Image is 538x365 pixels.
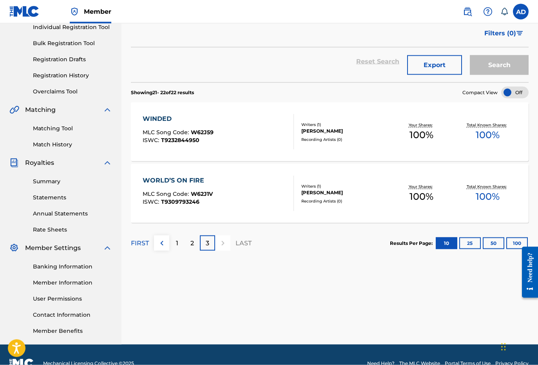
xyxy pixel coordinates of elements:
[103,105,112,115] img: expand
[301,198,388,204] div: Recording Artists ( 0 )
[483,7,493,16] img: help
[25,105,56,115] span: Matching
[499,327,538,365] iframe: Chat Widget
[131,164,529,223] a: WORLD’S ON FIREMLC Song Code:W62J1VISWC:T9309793246Writers (1)[PERSON_NAME]Recording Artists (0)Y...
[131,239,149,248] p: FIRST
[33,177,112,186] a: Summary
[516,31,523,36] img: filter
[9,105,19,115] img: Matching
[501,335,506,359] div: Drag
[25,243,81,253] span: Member Settings
[500,8,508,16] div: Notifications
[161,137,199,144] span: T9232844950
[463,7,472,16] img: search
[157,239,167,248] img: left
[409,190,433,204] span: 100 %
[476,190,500,204] span: 100 %
[33,279,112,287] a: Member Information
[467,122,509,128] p: Total Known Shares:
[33,311,112,319] a: Contact Information
[161,198,199,205] span: T9309793246
[190,239,194,248] p: 2
[143,190,191,197] span: MLC Song Code :
[476,128,500,142] span: 100 %
[33,295,112,303] a: User Permissions
[516,240,538,305] iframe: Resource Center
[131,89,194,96] p: Showing 21 - 22 of 22 results
[9,6,40,17] img: MLC Logo
[143,198,161,205] span: ISWC :
[25,158,54,168] span: Royalties
[84,7,111,16] span: Member
[436,237,457,249] button: 10
[33,141,112,149] a: Match History
[33,193,112,202] a: Statements
[480,24,529,43] button: Filters (0)
[191,129,214,136] span: W62J59
[301,128,388,135] div: [PERSON_NAME]
[206,239,209,248] p: 3
[143,129,191,136] span: MLC Song Code :
[460,4,475,20] a: Public Search
[484,29,516,38] span: Filters ( 0 )
[176,239,178,248] p: 1
[235,239,252,248] p: LAST
[33,263,112,271] a: Banking Information
[462,89,498,96] span: Compact View
[301,137,388,142] div: Recording Artists ( 0 )
[33,55,112,64] a: Registration Drafts
[191,190,213,197] span: W62J1V
[467,184,509,190] p: Total Known Shares:
[33,88,112,96] a: Overclaims Tool
[143,176,213,185] div: WORLD’S ON FIRE
[301,183,388,189] div: Writers ( 1 )
[103,243,112,253] img: expand
[409,122,435,128] p: Your Shares:
[483,237,504,249] button: 50
[33,327,112,335] a: Member Benefits
[301,122,388,128] div: Writers ( 1 )
[506,237,528,249] button: 100
[407,55,462,75] button: Export
[513,4,529,20] div: User Menu
[33,124,112,133] a: Matching Tool
[9,158,19,168] img: Royalties
[103,158,112,168] img: expand
[301,189,388,196] div: [PERSON_NAME]
[33,210,112,218] a: Annual Statements
[33,71,112,80] a: Registration History
[131,102,529,161] a: WINDEDMLC Song Code:W62J59ISWC:T9232844950Writers (1)[PERSON_NAME]Recording Artists (0)Your Share...
[33,23,112,31] a: Individual Registration Tool
[70,7,79,16] img: Top Rightsholder
[409,128,433,142] span: 100 %
[9,243,19,253] img: Member Settings
[143,114,214,124] div: WINDED
[33,226,112,234] a: Rate Sheets
[390,240,435,247] p: Results Per Page:
[459,237,481,249] button: 25
[409,184,435,190] p: Your Shares:
[143,137,161,144] span: ISWC :
[33,39,112,47] a: Bulk Registration Tool
[480,4,496,20] div: Help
